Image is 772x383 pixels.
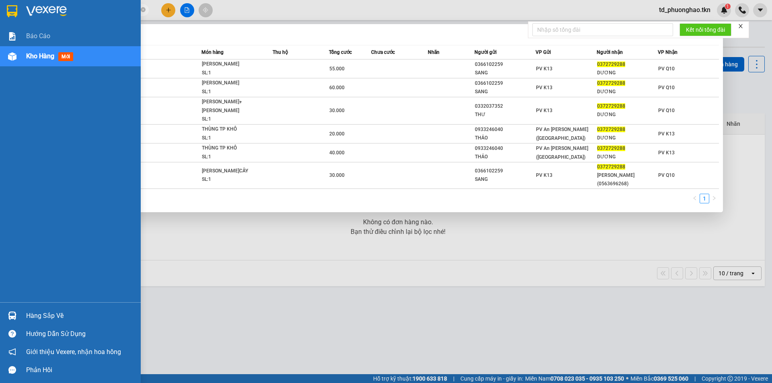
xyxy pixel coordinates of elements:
[475,144,535,153] div: 0933246040
[536,145,588,160] span: PV An [PERSON_NAME] ([GEOGRAPHIC_DATA])
[597,69,657,77] div: DƯƠNG
[597,153,657,161] div: DƯƠNG
[597,49,623,55] span: Người nhận
[536,85,552,90] span: PV K13
[709,194,719,203] li: Next Page
[8,52,16,61] img: warehouse-icon
[536,66,552,72] span: PV K13
[58,52,73,61] span: mới
[201,49,224,55] span: Món hàng
[690,194,700,203] li: Previous Page
[202,115,262,124] div: SL: 1
[8,348,16,356] span: notification
[658,49,678,55] span: VP Nhận
[597,111,657,119] div: DƯƠNG
[7,5,17,17] img: logo-vxr
[532,23,673,36] input: Nhập số tổng đài
[536,49,551,55] span: VP Gửi
[658,172,675,178] span: PV Q10
[475,69,535,77] div: SANG
[700,194,709,203] li: 1
[329,131,345,137] span: 20.000
[597,80,625,86] span: 0372729288
[475,134,535,142] div: THẢO
[475,111,535,119] div: THƯ
[26,31,50,41] span: Báo cáo
[475,60,535,69] div: 0366102259
[202,125,262,134] div: THÙNG TP KHÔ
[371,49,395,55] span: Chưa cước
[692,196,697,201] span: left
[202,60,262,69] div: [PERSON_NAME]
[738,23,743,29] span: close
[329,66,345,72] span: 55.000
[202,134,262,143] div: SL: 1
[8,366,16,374] span: message
[597,171,657,188] div: [PERSON_NAME](0563696268)
[26,52,54,60] span: Kho hàng
[475,125,535,134] div: 0933246040
[202,88,262,96] div: SL: 1
[597,164,625,170] span: 0372729288
[329,150,345,156] span: 40.000
[658,108,675,113] span: PV Q10
[686,25,725,34] span: Kết nối tổng đài
[700,194,709,203] a: 1
[8,32,16,41] img: solution-icon
[202,69,262,78] div: SL: 1
[202,79,262,88] div: [PERSON_NAME]
[709,194,719,203] button: right
[329,49,352,55] span: Tổng cước
[658,66,675,72] span: PV Q10
[680,23,731,36] button: Kết nối tổng đài
[597,145,625,151] span: 0372729288
[475,102,535,111] div: 0332037352
[475,88,535,96] div: SANG
[475,175,535,184] div: SANG
[141,7,146,12] span: close-circle
[475,153,535,161] div: THẢO
[26,310,135,322] div: Hàng sắp về
[536,127,588,141] span: PV An [PERSON_NAME] ([GEOGRAPHIC_DATA])
[8,330,16,338] span: question-circle
[475,79,535,88] div: 0366102259
[690,194,700,203] button: left
[26,347,121,357] span: Giới thiệu Vexere, nhận hoa hồng
[536,172,552,178] span: PV K13
[273,49,288,55] span: Thu hộ
[141,6,146,14] span: close-circle
[658,131,675,137] span: PV K13
[329,85,345,90] span: 60.000
[536,108,552,113] span: PV K13
[202,144,262,153] div: THÙNG TP KHÔ
[329,108,345,113] span: 30.000
[597,127,625,132] span: 0372729288
[475,167,535,175] div: 0366102259
[329,172,345,178] span: 30.000
[202,175,262,184] div: SL: 1
[202,153,262,162] div: SL: 1
[428,49,439,55] span: Nhãn
[8,311,16,320] img: warehouse-icon
[474,49,497,55] span: Người gửi
[658,85,675,90] span: PV Q10
[202,98,262,115] div: [PERSON_NAME]+[PERSON_NAME]
[597,61,625,67] span: 0372729288
[658,150,675,156] span: PV K13
[597,103,625,109] span: 0372729288
[712,196,717,201] span: right
[26,364,135,376] div: Phản hồi
[202,167,262,176] div: [PERSON_NAME]CÂY
[597,88,657,96] div: DƯƠNG
[26,328,135,340] div: Hướng dẫn sử dụng
[597,134,657,142] div: DƯƠNG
